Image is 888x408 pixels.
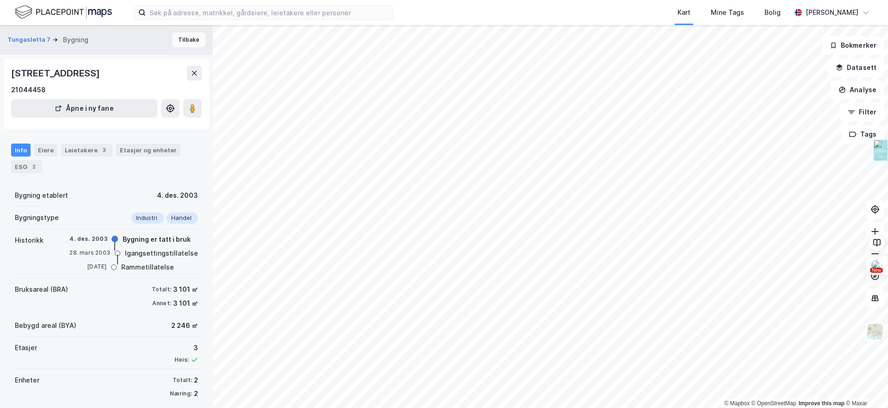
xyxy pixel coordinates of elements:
input: Søk på adresse, matrikkel, gårdeiere, leietakere eller personer [146,6,393,19]
div: Totalt: [152,286,171,293]
div: [STREET_ADDRESS] [11,66,102,81]
div: Bebygd areal (BYA) [15,320,76,331]
button: Åpne i ny fane [11,99,157,118]
div: Rammetillatelse [121,262,174,273]
button: Tungasletta 7 [7,35,52,44]
div: 4. des. 2003 [157,190,198,201]
div: 3 [174,342,198,353]
div: Eiere [34,144,57,157]
div: 2 [194,375,198,386]
div: Kart [677,7,690,18]
div: Totalt: [173,377,192,384]
a: Mapbox [724,400,750,407]
button: Filter [840,103,884,121]
div: 4. des. 2003 [69,235,107,243]
div: Bruksareal (BRA) [15,284,68,295]
div: ESG [11,160,42,173]
div: Enheter [15,375,39,386]
button: Analyse [831,81,884,99]
div: Historikk [15,235,43,246]
a: Improve this map [799,400,845,407]
div: 2 246 ㎡ [171,320,198,331]
a: OpenStreetMap [751,400,796,407]
div: Bygningstype [15,212,59,223]
div: Bygning etablert [15,190,68,201]
div: 28. mars 2003 [69,249,110,257]
div: Bygning er tatt i bruk [123,234,191,245]
div: [PERSON_NAME] [806,7,858,18]
iframe: Chat Widget [842,364,888,408]
div: 3 [99,145,109,155]
button: Tilbake [172,32,205,47]
img: logo.f888ab2527a4732fd821a326f86c7f29.svg [15,4,112,20]
div: Etasjer og enheter [120,146,177,154]
div: Info [11,144,31,157]
div: 21044458 [11,84,46,95]
div: Igangsettingstillatelse [125,248,198,259]
div: [DATE] [69,263,106,271]
div: Bygning [63,34,88,45]
div: 3 101 ㎡ [173,298,198,309]
div: Mine Tags [711,7,744,18]
div: Næring: [170,390,192,397]
div: 2 [29,162,38,171]
div: Annet: [152,300,171,307]
div: Kontrollprogram for chat [842,364,888,408]
div: 3 101 ㎡ [173,284,198,295]
div: Bolig [764,7,781,18]
div: 2 [194,388,198,399]
button: Datasett [828,58,884,77]
button: Bokmerker [822,36,884,55]
div: Leietakere [61,144,112,157]
img: Z [866,323,884,340]
div: Heis: [174,356,189,364]
div: Etasjer [15,342,37,353]
button: Tags [841,125,884,144]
